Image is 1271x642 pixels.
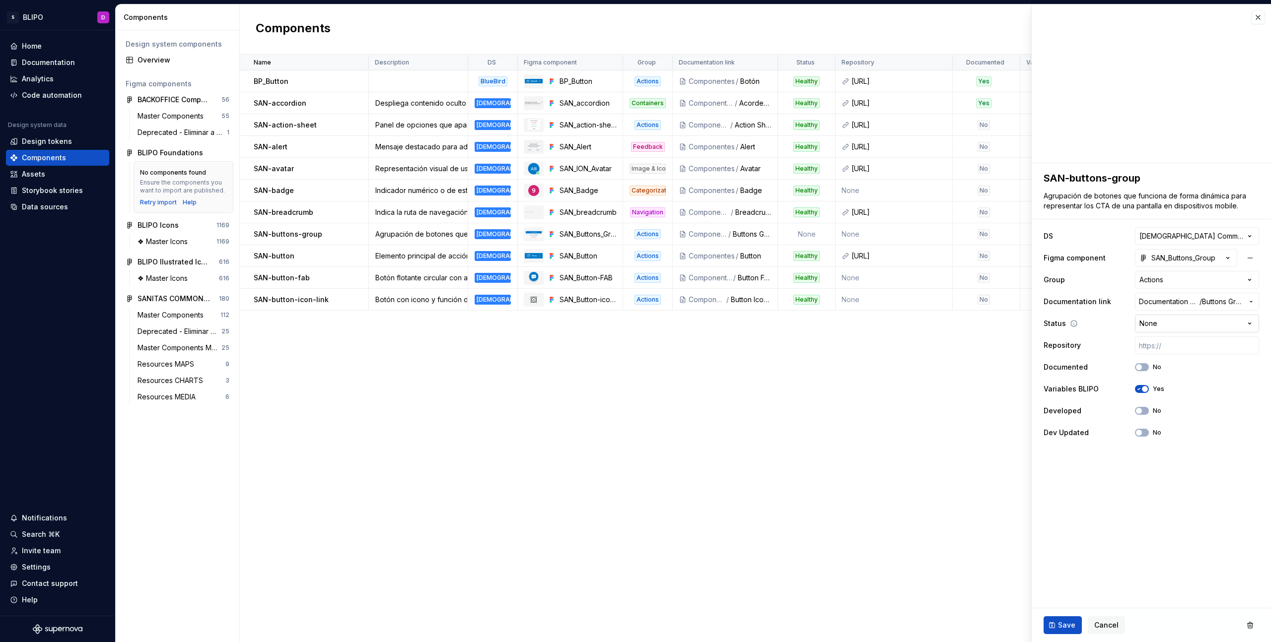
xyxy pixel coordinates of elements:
[689,76,735,86] div: Componentes
[216,238,229,246] div: 1169
[735,251,740,261] div: /
[138,326,221,336] div: Deprecated - Eliminar a futuro
[254,142,287,152] p: SAN-alert
[254,273,310,283] p: SAN-button-fab
[22,513,67,523] div: Notifications
[122,254,233,270] a: BLIPO Ilustrated Icons616
[1135,336,1259,354] input: https://
[793,295,820,305] div: Healthy
[978,142,990,152] div: No
[689,251,735,261] div: Componentes
[1044,275,1065,285] label: Group
[6,133,109,149] a: Design tokens
[635,76,661,86] div: Actions
[793,120,820,130] div: Healthy
[689,295,725,305] div: Componentes
[124,12,235,22] div: Components
[778,223,836,245] td: None
[134,125,233,140] a: Deprecated - Eliminar a futuro1
[793,142,820,152] div: Healthy
[122,291,233,307] a: SANITAS COMMON Components180
[560,273,617,283] div: SAN_Button-FAB
[740,164,772,174] div: Avatar
[221,344,229,352] div: 25
[851,251,946,261] div: [URL]
[7,11,19,23] div: S
[525,253,543,259] img: SAN_Button
[1044,253,1106,263] label: Figma component
[978,207,990,217] div: No
[731,295,772,305] div: Button Icon Link
[256,20,331,38] h2: Components
[1044,406,1081,416] label: Developed
[851,142,946,152] div: [URL]
[851,98,946,108] div: [URL]
[560,207,617,217] div: SAN_breadcrumb
[735,120,772,130] div: Action Sheet
[22,202,68,212] div: Data sources
[138,392,200,402] div: Resources MEDIA
[740,142,772,152] div: Alert
[793,207,820,217] div: Healthy
[183,198,197,206] a: Help
[134,307,233,323] a: Master Components112
[134,389,233,405] a: Resources MEDIA6
[369,142,467,152] div: Mensaje destacado para advertencias o confirmaciones críticas.
[122,92,233,108] a: BACKOFFICE Components56
[635,273,661,283] div: Actions
[6,150,109,166] a: Components
[560,76,617,86] div: BP_Button
[219,258,229,266] div: 616
[1139,253,1215,263] div: SAN_Buttons_Group
[6,576,109,591] button: Contact support
[689,229,727,239] div: Componentes
[6,38,109,54] a: Home
[631,142,665,152] div: Feedback
[525,79,543,83] img: BP_Button
[740,76,772,86] div: Botón
[528,272,540,284] img: SAN_Button-FAB
[1042,189,1257,213] textarea: Agrupación de botones que funciona de forma dinámica para representar los CTA de una pantalla en ...
[216,221,229,229] div: 1169
[219,295,229,303] div: 180
[689,142,735,152] div: Componentes
[738,273,772,283] div: Button FAB
[225,360,229,368] div: 9
[560,98,617,108] div: SAN_accordion
[138,95,212,105] div: BACKOFFICE Components
[689,120,729,130] div: Componentes
[978,164,990,174] div: No
[475,273,511,283] div: [DEMOGRAPHIC_DATA] Commons
[122,145,233,161] a: BLIPO Foundations
[1044,340,1081,350] label: Repository
[525,141,543,152] img: SAN_Alert
[375,59,409,66] p: Description
[560,186,617,195] div: SAN_Badge
[740,251,772,261] div: Button
[369,207,467,217] div: Indica la ruta de navegación jerárquica. Estilo discreto con separadores.
[138,237,192,247] div: ❖ Master Icons
[842,59,874,66] p: Repository
[836,267,953,289] td: None
[475,120,511,130] div: [DEMOGRAPHIC_DATA] Commons
[1135,293,1259,311] button: Documentation Root//Buttons Group
[138,257,212,267] div: BLIPO Ilustrated Icons
[369,120,467,130] div: Panel de opciones que aparece desde la parte inferior, común en móvil.
[739,98,772,108] div: Acordeón
[140,169,206,177] div: No components found
[138,310,208,320] div: Master Components
[227,128,229,136] div: 1
[134,356,233,372] a: Resources MAPS9
[1032,4,1271,163] iframe: figma-embed
[730,207,735,217] div: /
[254,76,288,86] p: BP_Button
[479,76,507,86] div: BlueBird
[836,223,953,245] td: None
[635,229,661,239] div: Actions
[122,52,233,68] a: Overview
[1044,231,1053,241] label: DS
[22,186,83,195] div: Storybook stories
[727,229,733,239] div: /
[225,377,229,385] div: 3
[22,90,82,100] div: Code automation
